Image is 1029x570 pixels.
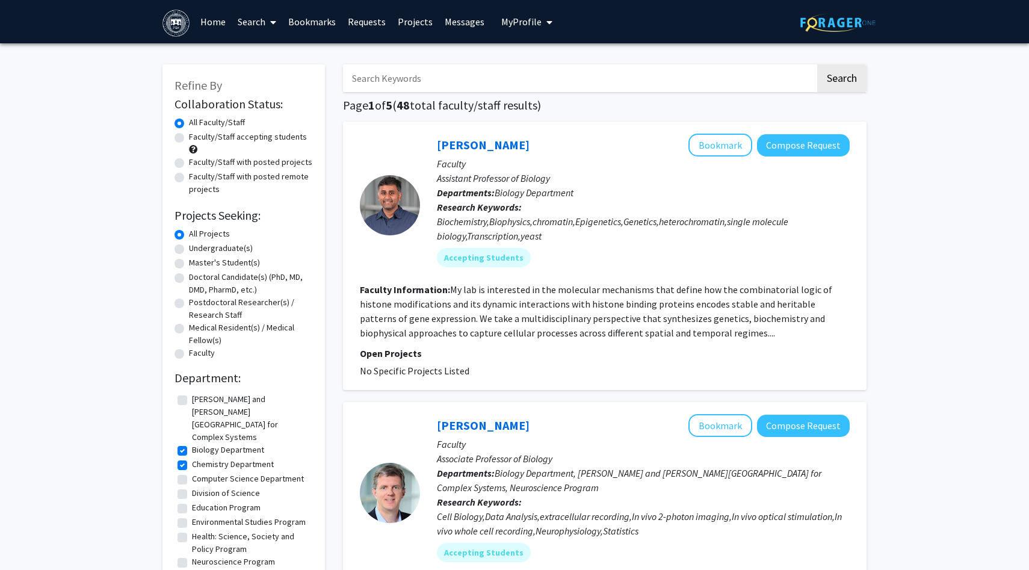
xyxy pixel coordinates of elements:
div: Biochemistry,Biophysics,chromatin,Epigenetics,Genetics,heterochromatin,single molecule biology,Tr... [437,214,850,243]
label: Doctoral Candidate(s) (PhD, MD, DMD, PharmD, etc.) [189,271,313,296]
img: Brandeis University Logo [162,10,190,37]
label: Chemistry Department [192,458,274,471]
label: Postdoctoral Researcher(s) / Research Staff [189,296,313,321]
span: 48 [397,98,410,113]
span: Biology Department, [PERSON_NAME] and [PERSON_NAME][GEOGRAPHIC_DATA] for Complex Systems, Neurosc... [437,467,821,494]
label: Undergraduate(s) [189,242,253,255]
p: Open Projects [360,346,850,361]
p: Faculty [437,156,850,171]
label: [PERSON_NAME] and [PERSON_NAME][GEOGRAPHIC_DATA] for Complex Systems [192,393,310,444]
mat-chip: Accepting Students [437,248,531,267]
iframe: Chat [9,516,51,561]
div: Cell Biology,Data Analysis,extracellular recording,In vivo 2-photon imaging,In vivo optical stimu... [437,509,850,538]
p: Faculty [437,437,850,451]
h2: Projects Seeking: [175,208,313,223]
a: Search [232,1,282,43]
a: Messages [439,1,490,43]
label: Faculty/Staff with posted remote projects [189,170,313,196]
b: Research Keywords: [437,201,522,213]
a: [PERSON_NAME] [437,137,530,152]
button: Search [817,64,867,92]
label: Faculty/Staff with posted projects [189,156,312,169]
label: Medical Resident(s) / Medical Fellow(s) [189,321,313,347]
a: Requests [342,1,392,43]
a: [PERSON_NAME] [437,418,530,433]
h1: Page of ( total faculty/staff results) [343,98,867,113]
label: Master's Student(s) [189,256,260,269]
a: Home [194,1,232,43]
button: Compose Request to Kaushik Ragunathan [757,134,850,156]
p: Associate Professor of Biology [437,451,850,466]
span: 5 [386,98,392,113]
label: Environmental Studies Program [192,516,306,528]
label: Computer Science Department [192,472,304,485]
mat-chip: Accepting Students [437,543,531,562]
p: Assistant Professor of Biology [437,171,850,185]
span: Refine By [175,78,222,93]
label: Education Program [192,501,261,514]
label: All Projects [189,228,230,240]
a: Bookmarks [282,1,342,43]
label: All Faculty/Staff [189,116,245,129]
span: 1 [368,98,375,113]
label: Faculty/Staff accepting students [189,131,307,143]
label: Division of Science [192,487,260,500]
span: No Specific Projects Listed [360,365,469,377]
label: Biology Department [192,444,264,456]
b: Departments: [437,467,495,479]
fg-read-more: My lab is interested in the molecular mechanisms that define how the combinatorial logic of histo... [360,283,832,339]
button: Add Stephen Van Hooser to Bookmarks [688,414,752,437]
label: Health: Science, Society and Policy Program [192,530,310,556]
b: Research Keywords: [437,496,522,508]
b: Faculty Information: [360,283,450,296]
h2: Collaboration Status: [175,97,313,111]
label: Neuroscience Program [192,556,275,568]
input: Search Keywords [343,64,815,92]
span: Biology Department [495,187,573,199]
span: My Profile [501,16,542,28]
h2: Department: [175,371,313,385]
button: Compose Request to Stephen Van Hooser [757,415,850,437]
label: Faculty [189,347,215,359]
a: Projects [392,1,439,43]
img: ForagerOne Logo [800,13,876,32]
button: Add Kaushik Ragunathan to Bookmarks [688,134,752,156]
b: Departments: [437,187,495,199]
